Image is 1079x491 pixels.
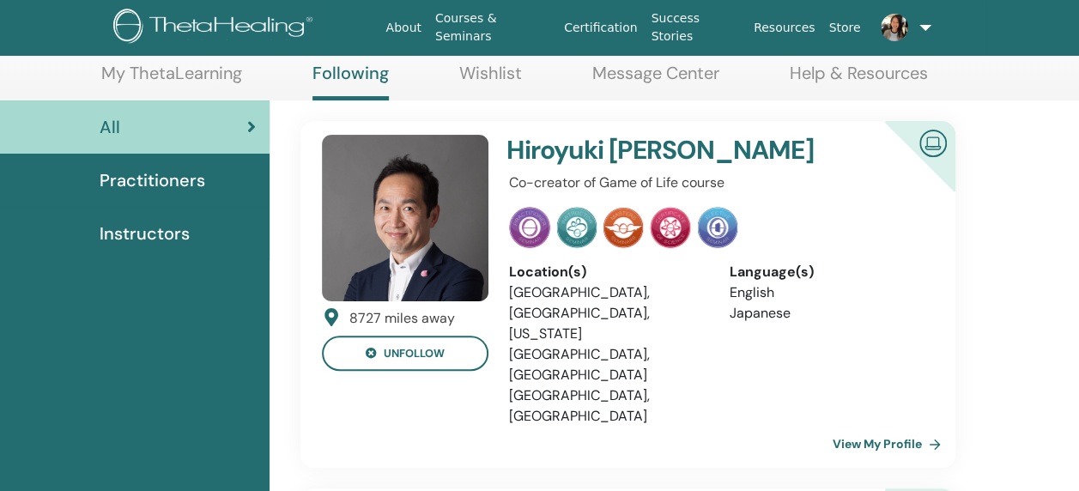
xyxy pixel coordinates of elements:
[312,63,389,100] a: Following
[881,14,908,41] img: default.jpg
[100,114,120,140] span: All
[349,308,455,329] div: 8727 miles away
[730,262,924,282] div: Language(s)
[857,121,955,220] div: Certified Online Instructor
[557,12,644,44] a: Certification
[592,63,719,96] a: Message Center
[509,282,703,344] li: [GEOGRAPHIC_DATA], [GEOGRAPHIC_DATA], [US_STATE]
[113,9,318,47] img: logo.png
[100,167,205,193] span: Practitioners
[100,221,190,246] span: Instructors
[730,303,924,324] li: Japanese
[833,427,948,461] a: View My Profile
[912,123,954,161] img: Certified Online Instructor
[322,135,488,301] img: default.jpg
[506,135,852,166] h4: Hiroyuki [PERSON_NAME]
[644,3,746,52] a: Success Stories
[322,336,488,371] button: unfollow
[821,12,867,44] a: Store
[101,63,242,96] a: My ThetaLearning
[747,12,822,44] a: Resources
[790,63,928,96] a: Help & Resources
[509,385,703,427] li: [GEOGRAPHIC_DATA], [GEOGRAPHIC_DATA]
[379,12,427,44] a: About
[459,63,522,96] a: Wishlist
[509,173,924,193] p: Co-creator of Game of Life course
[509,344,703,385] li: [GEOGRAPHIC_DATA], [GEOGRAPHIC_DATA]
[730,282,924,303] li: English
[509,262,703,282] div: Location(s)
[428,3,557,52] a: Courses & Seminars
